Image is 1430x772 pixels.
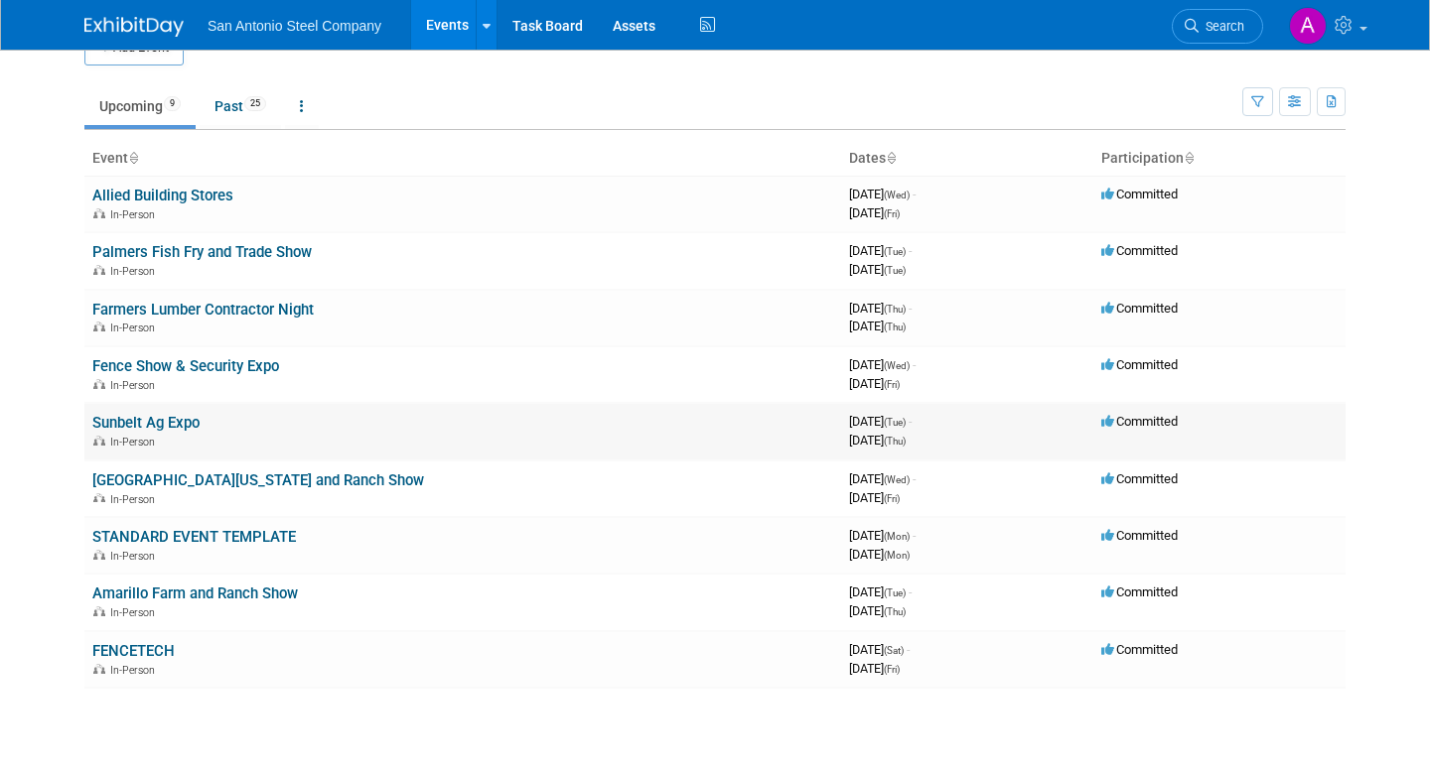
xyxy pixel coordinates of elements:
span: (Thu) [884,606,906,617]
span: [DATE] [849,205,900,220]
span: (Wed) [884,360,910,371]
a: [GEOGRAPHIC_DATA][US_STATE] and Ranch Show [92,471,424,489]
a: Past25 [200,87,281,125]
span: - [909,584,912,599]
span: Committed [1101,642,1178,657]
span: (Fri) [884,664,900,675]
span: - [913,528,916,543]
a: Amarillo Farm and Ranch Show [92,584,298,602]
a: Sort by Participation Type [1184,150,1194,166]
span: - [913,357,916,372]
span: (Fri) [884,493,900,504]
img: In-Person Event [93,322,105,331]
img: In-Person Event [93,379,105,389]
span: (Thu) [884,436,906,447]
span: Committed [1101,584,1178,599]
span: - [909,243,912,258]
a: Palmers Fish Fry and Trade Show [92,243,312,261]
img: In-Person Event [93,550,105,560]
span: (Fri) [884,208,900,219]
span: (Sat) [884,645,904,656]
span: [DATE] [849,262,906,277]
span: (Fri) [884,379,900,390]
img: Ashton Rugh [1289,7,1327,45]
span: [DATE] [849,357,916,372]
span: [DATE] [849,547,910,562]
span: [DATE] [849,433,906,448]
span: In-Person [110,265,161,278]
span: [DATE] [849,471,916,486]
span: [DATE] [849,187,916,201]
span: (Wed) [884,474,910,485]
span: (Wed) [884,190,910,200]
span: - [913,187,916,201]
a: FENCETECH [92,642,175,660]
span: Search [1199,19,1244,34]
a: Fence Show & Security Expo [92,357,279,375]
span: (Tue) [884,246,906,257]
img: ExhibitDay [84,17,184,37]
img: In-Person Event [93,664,105,674]
span: Committed [1101,414,1178,429]
span: Committed [1101,187,1178,201]
span: In-Person [110,664,161,677]
img: In-Person Event [93,436,105,446]
span: [DATE] [849,490,900,505]
span: [DATE] [849,319,906,333]
span: Committed [1101,357,1178,372]
span: [DATE] [849,642,910,657]
a: Sunbelt Ag Expo [92,414,200,432]
span: (Tue) [884,417,906,428]
th: Dates [841,142,1093,176]
span: In-Person [110,436,161,449]
span: [DATE] [849,528,916,543]
span: (Mon) [884,531,910,542]
span: Committed [1101,471,1178,486]
span: In-Person [110,322,161,334]
a: Search [1172,9,1263,44]
span: [DATE] [849,243,912,258]
th: Event [84,142,841,176]
span: In-Person [110,550,161,563]
span: - [909,414,912,429]
span: - [907,642,910,657]
span: (Tue) [884,587,906,598]
span: In-Person [110,208,161,221]
span: (Mon) [884,550,910,561]
a: Farmers Lumber Contractor Night [92,301,314,319]
span: Committed [1101,301,1178,316]
span: Committed [1101,243,1178,258]
img: In-Person Event [93,493,105,503]
a: Allied Building Stores [92,187,233,204]
span: - [913,471,916,486]
span: [DATE] [849,376,900,391]
span: [DATE] [849,414,912,429]
span: - [909,301,912,316]
span: [DATE] [849,584,912,599]
a: Sort by Event Name [128,150,138,166]
img: In-Person Event [93,265,105,275]
th: Participation [1093,142,1346,176]
span: San Antonio Steel Company [208,18,381,34]
img: In-Person Event [93,208,105,218]
span: (Thu) [884,304,906,315]
span: Committed [1101,528,1178,543]
a: Sort by Start Date [886,150,896,166]
span: In-Person [110,493,161,506]
span: In-Person [110,379,161,392]
span: (Thu) [884,322,906,332]
img: In-Person Event [93,606,105,616]
a: Upcoming9 [84,87,196,125]
span: [DATE] [849,603,906,618]
span: 9 [164,96,181,111]
a: STANDARD EVENT TEMPLATE [92,528,296,546]
span: (Tue) [884,265,906,276]
span: [DATE] [849,661,900,676]
span: In-Person [110,606,161,619]
span: 25 [244,96,266,111]
span: [DATE] [849,301,912,316]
